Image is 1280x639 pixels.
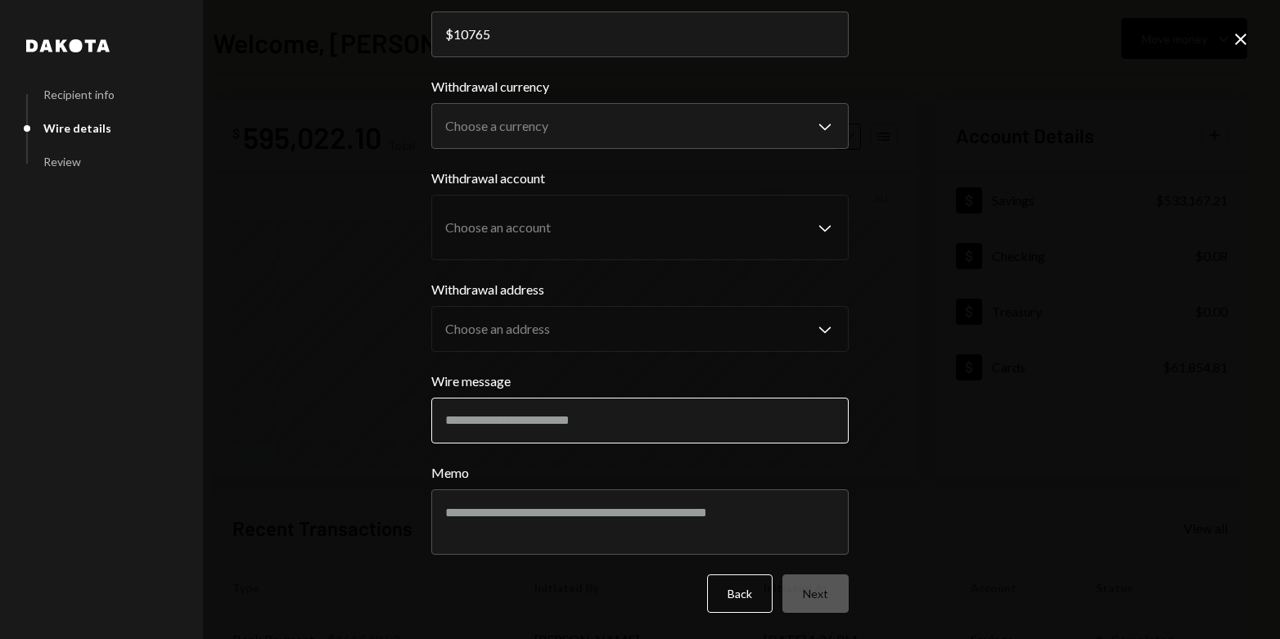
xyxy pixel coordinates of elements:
[431,280,849,299] label: Withdrawal address
[431,463,849,483] label: Memo
[431,169,849,188] label: Withdrawal account
[707,574,773,613] button: Back
[445,26,453,42] div: $
[431,77,849,97] label: Withdrawal currency
[431,103,849,149] button: Withdrawal currency
[43,155,81,169] div: Review
[43,88,115,101] div: Recipient info
[431,306,849,352] button: Withdrawal address
[43,121,111,135] div: Wire details
[431,195,849,260] button: Withdrawal account
[431,371,849,391] label: Wire message
[431,11,849,57] input: 0.00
